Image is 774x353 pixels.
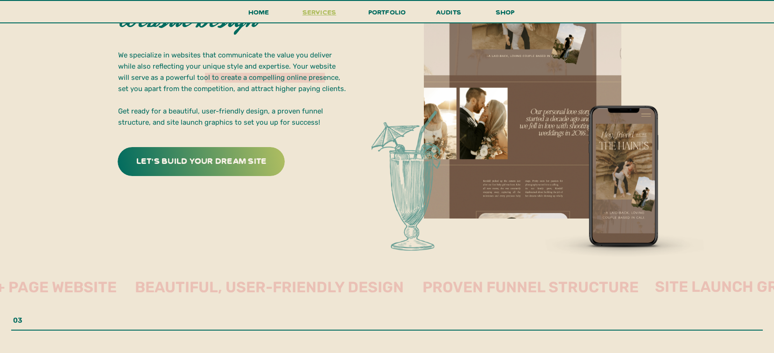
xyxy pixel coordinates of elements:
[118,49,346,126] p: We specialize in websites that communicate the value you deliver while also reflecting your uniqu...
[300,6,339,23] a: services
[435,6,463,22] a: audits
[483,6,528,22] a: shop
[365,6,409,23] a: portfolio
[13,315,107,326] p: 03
[303,7,337,16] span: services
[119,8,288,34] h2: Website Design
[128,153,274,168] a: let's build your dream site
[244,6,273,23] a: Home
